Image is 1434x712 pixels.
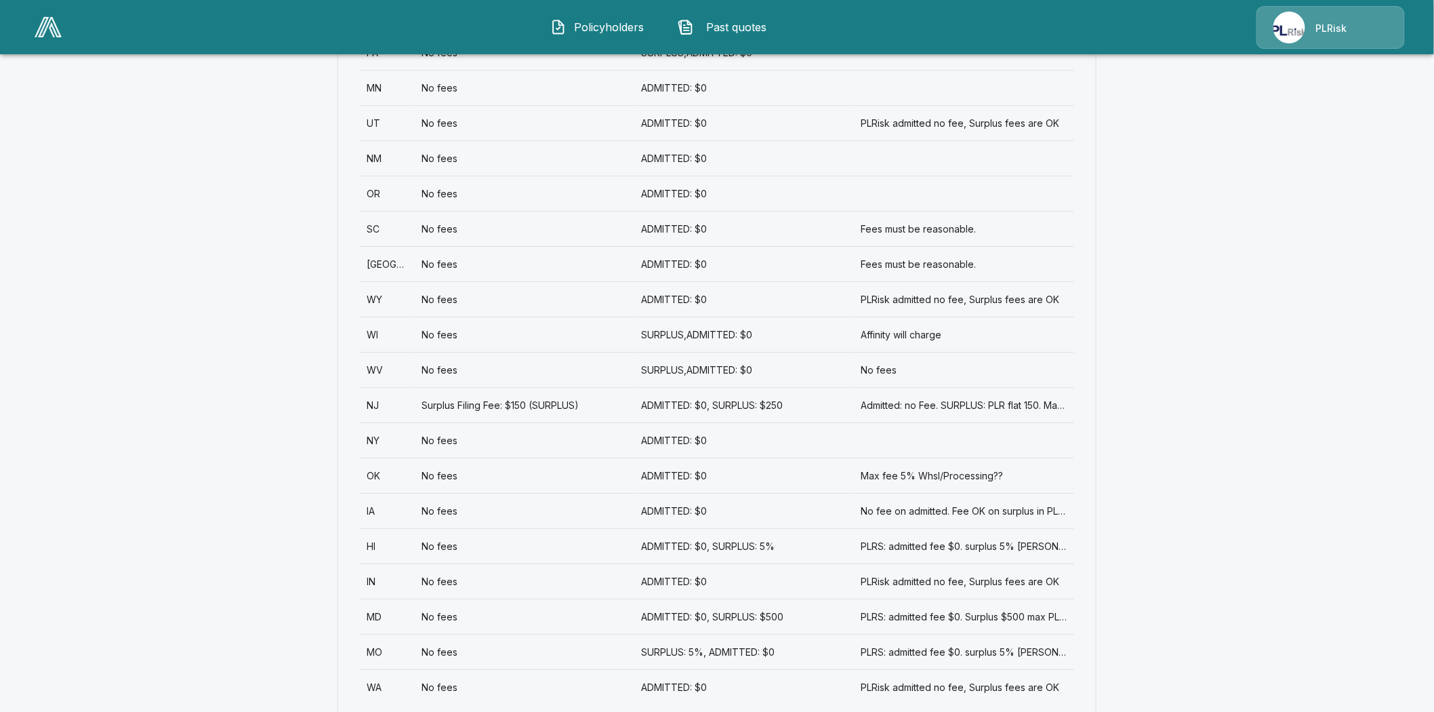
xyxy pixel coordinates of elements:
[360,281,415,317] div: WY
[360,176,415,211] div: OR
[415,70,634,105] div: No fees
[855,211,1074,246] div: Fees must be reasonable.
[634,317,854,352] div: SURPLUS,ADMITTED: $0
[415,211,634,246] div: No fees
[855,599,1074,634] div: PLRS: admitted fee $0. Surplus $500 max PLRS + Affinity processing
[634,211,854,246] div: ADMITTED: $0
[415,528,634,563] div: No fees
[634,281,854,317] div: ADMITTED: $0
[360,352,415,387] div: WV
[415,317,634,352] div: No fees
[855,669,1074,705] div: PLRisk admitted no fee, Surplus fees are OK
[634,599,854,634] div: ADMITTED: $0, SURPLUS: $500
[360,211,415,246] div: SC
[415,105,634,140] div: No fees
[855,352,1074,387] div: No fees
[415,493,634,528] div: No fees
[855,563,1074,599] div: PLRisk admitted no fee, Surplus fees are OK
[360,105,415,140] div: UT
[415,634,634,669] div: No fees
[634,105,854,140] div: ADMITTED: $0
[1256,6,1405,49] a: Agency IconPLRisk
[855,387,1074,422] div: Admitted: no Fee. SURPLUS: PLR flat 150. Max for PLR & Affin = 250
[855,458,1074,493] div: Max fee 5% Whsl/Processing??
[360,669,415,705] div: WA
[415,599,634,634] div: No fees
[855,105,1074,140] div: PLRisk admitted no fee, Surplus fees are OK
[415,281,634,317] div: No fees
[855,317,1074,352] div: Affinity will charge
[855,246,1074,281] div: Fees must be reasonable.
[1273,12,1305,43] img: Agency Icon
[634,246,854,281] div: ADMITTED: $0
[360,563,415,599] div: IN
[634,493,854,528] div: ADMITTED: $0
[415,563,634,599] div: No fees
[360,70,415,105] div: MN
[634,458,854,493] div: ADMITTED: $0
[855,528,1074,563] div: PLRS: admitted fee $0. surplus 5% max PLRS + Affinity processing
[415,246,634,281] div: No fees
[634,176,854,211] div: ADMITTED: $0
[540,9,657,45] button: Policyholders IconPolicyholders
[360,246,415,281] div: TX
[415,458,634,493] div: No fees
[415,387,634,422] div: Surplus Filing Fee: $150 (SURPLUS)
[415,352,634,387] div: No fees
[634,669,854,705] div: ADMITTED: $0
[415,176,634,211] div: No fees
[415,669,634,705] div: No fees
[634,528,854,563] div: ADMITTED: $0, SURPLUS: 5%
[699,19,774,35] span: Past quotes
[415,422,634,458] div: No fees
[415,140,634,176] div: No fees
[360,493,415,528] div: IA
[855,281,1074,317] div: PLRisk admitted no fee, Surplus fees are OK
[360,528,415,563] div: HI
[360,634,415,669] div: MO
[35,17,62,37] img: AA Logo
[360,422,415,458] div: NY
[634,352,854,387] div: SURPLUS,ADMITTED: $0
[360,140,415,176] div: NM
[634,422,854,458] div: ADMITTED: $0
[550,19,567,35] img: Policyholders Icon
[634,387,854,422] div: ADMITTED: $0, SURPLUS: $250
[572,19,647,35] span: Policyholders
[1316,22,1347,35] p: PLRisk
[634,563,854,599] div: ADMITTED: $0
[360,317,415,352] div: WI
[634,140,854,176] div: ADMITTED: $0
[360,599,415,634] div: MD
[855,493,1074,528] div: No fee on admitted. Fee OK on surplus in PLRS.
[634,634,854,669] div: SURPLUS: 5%, ADMITTED: $0
[360,387,415,422] div: NJ
[668,9,784,45] button: Past quotes IconPast quotes
[634,70,854,105] div: ADMITTED: $0
[360,458,415,493] div: OK
[678,19,694,35] img: Past quotes Icon
[855,634,1074,669] div: PLRS: admitted fee $0. surplus 5% max PLRS + Affinity processing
